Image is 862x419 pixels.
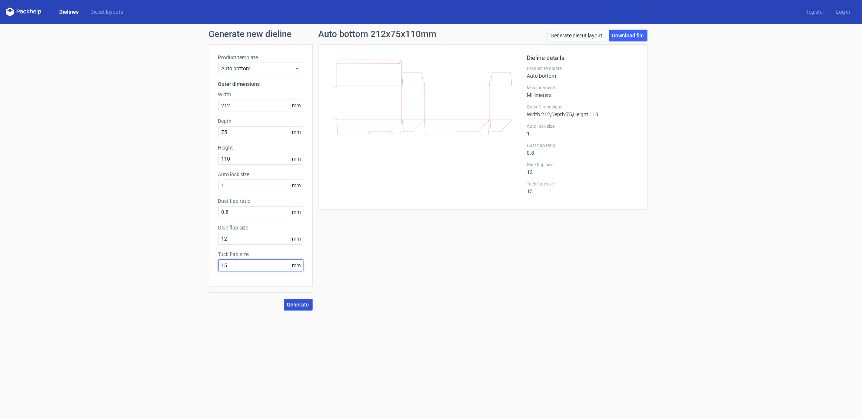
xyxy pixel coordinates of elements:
span: , Height : 110 [572,111,599,117]
div: 0.8 [527,143,638,156]
label: Glue flap size [527,162,638,168]
div: Millimeters [527,85,638,98]
label: Product template [218,54,303,61]
h1: Generate new dieline [209,30,653,38]
span: mm [290,180,303,191]
label: Product template [527,66,638,71]
label: Glue flap size [218,224,303,231]
span: mm [290,153,303,164]
a: Download file [609,30,648,41]
a: Register [799,8,830,16]
label: Tuck flap size [218,251,303,258]
h3: Outer dimensions [218,80,303,88]
div: 15 [527,181,638,194]
span: , Depth : 75 [550,111,572,117]
label: Dust flap ratio [527,143,638,148]
span: Width : 212 [527,111,550,117]
span: mm [290,127,303,138]
span: mm [290,260,303,271]
h2: Dieline details [527,54,638,63]
button: Generate [284,299,313,311]
div: 1 [527,123,638,137]
label: Width [218,91,303,98]
span: mm [290,100,303,111]
label: Outer Dimensions [527,104,638,110]
a: Log in [830,8,856,16]
div: Auto bottom [527,66,638,79]
h1: Auto bottom 212x75x110mm [319,30,437,38]
div: 12 [527,162,638,175]
label: Depth [218,117,303,125]
a: Generate diecut layout [548,30,606,41]
label: Auto lock size [218,171,303,178]
span: mm [290,207,303,218]
label: Measurements [527,85,638,91]
span: mm [290,233,303,244]
label: Height [218,144,303,151]
a: Dielines [53,8,84,16]
label: Dust flap ratio [218,197,303,205]
label: Auto lock size [527,123,638,129]
span: Generate [287,302,309,307]
a: Diecut layouts [84,8,129,16]
label: Tuck flap size [527,181,638,187]
span: Auto bottom [222,65,294,72]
